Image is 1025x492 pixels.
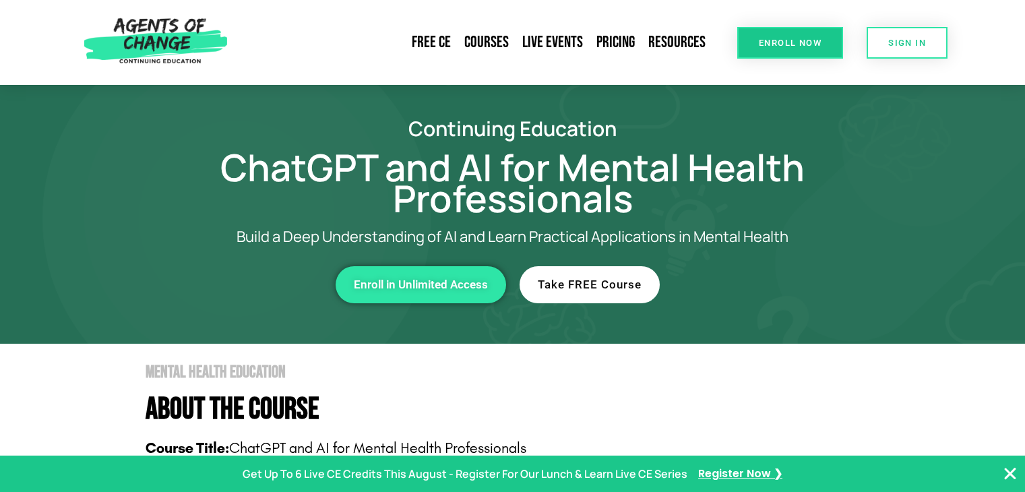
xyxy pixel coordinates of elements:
[243,464,687,484] p: Get Up To 6 Live CE Credits This August - Register For Our Lunch & Learn Live CE Series
[520,266,660,303] a: Take FREE Course
[458,27,516,58] a: Courses
[146,438,897,459] p: ChatGPT and AI for Mental Health Professionals
[538,279,642,290] span: Take FREE Course
[146,439,229,457] b: Course Title:
[737,27,843,59] a: Enroll Now
[698,464,782,484] a: Register Now ❯
[516,27,590,58] a: Live Events
[183,227,843,246] p: Build a Deep Understanding of AI and Learn Practical Applications in Mental Health
[129,119,897,138] h2: Continuing Education
[336,266,506,303] a: Enroll in Unlimited Access
[867,27,948,59] a: SIGN IN
[759,38,821,47] span: Enroll Now
[234,27,712,58] nav: Menu
[129,152,897,214] h1: ChatGPT and AI for Mental Health Professionals
[888,38,926,47] span: SIGN IN
[642,27,712,58] a: Resources
[590,27,642,58] a: Pricing
[405,27,458,58] a: Free CE
[354,279,488,290] span: Enroll in Unlimited Access
[146,394,897,425] h4: About The Course
[146,364,897,381] h2: Mental Health Education
[1002,466,1018,482] button: Close Banner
